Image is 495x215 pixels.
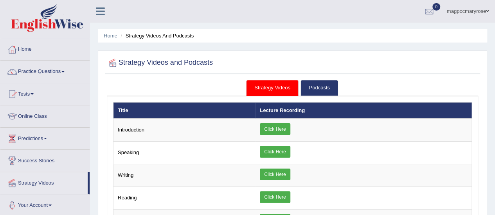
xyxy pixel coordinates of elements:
[0,39,90,58] a: Home
[256,102,472,119] th: Lecture Recording
[113,164,256,187] td: Writing
[0,150,90,169] a: Success Stories
[260,146,290,158] a: Click Here
[260,123,290,135] a: Click Here
[119,32,194,39] li: Strategy Videos and Podcasts
[0,83,90,103] a: Tests
[104,33,117,39] a: Home
[107,57,213,69] h2: Strategy Videos and Podcasts
[0,105,90,125] a: Online Class
[0,128,90,147] a: Predictions
[301,80,338,96] a: Podcasts
[260,191,290,203] a: Click Here
[113,142,256,164] td: Speaking
[0,61,90,80] a: Practice Questions
[113,187,256,210] td: Reading
[113,119,256,142] td: Introduction
[0,172,88,192] a: Strategy Videos
[113,102,256,119] th: Title
[260,169,290,180] a: Click Here
[432,3,440,11] span: 0
[0,194,90,214] a: Your Account
[246,80,299,96] a: Strategy Videos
